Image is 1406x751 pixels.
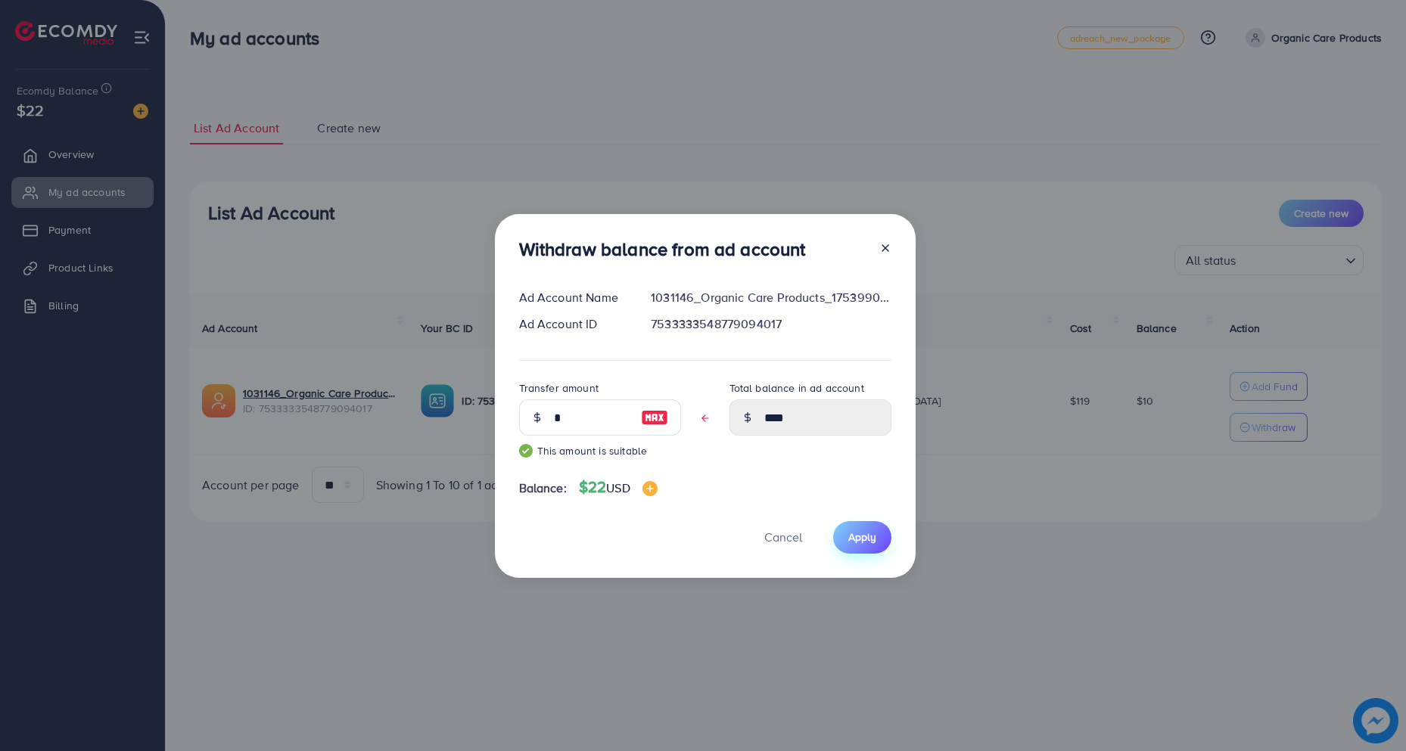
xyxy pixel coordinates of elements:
div: 1031146_Organic Care Products_1753990938207 [639,289,903,306]
button: Apply [833,521,891,554]
img: image [641,408,668,427]
span: Apply [848,529,876,545]
div: Ad Account ID [507,315,639,333]
label: Total balance in ad account [729,380,864,396]
img: image [642,481,658,496]
div: 7533333548779094017 [639,315,903,333]
img: guide [519,444,533,458]
button: Cancel [745,521,821,554]
span: Balance: [519,479,567,497]
small: This amount is suitable [519,443,681,458]
div: Ad Account Name [507,289,639,306]
h3: Withdraw balance from ad account [519,238,806,260]
span: USD [606,479,630,496]
label: Transfer amount [519,380,599,396]
span: Cancel [764,529,802,545]
h4: $22 [579,478,658,497]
